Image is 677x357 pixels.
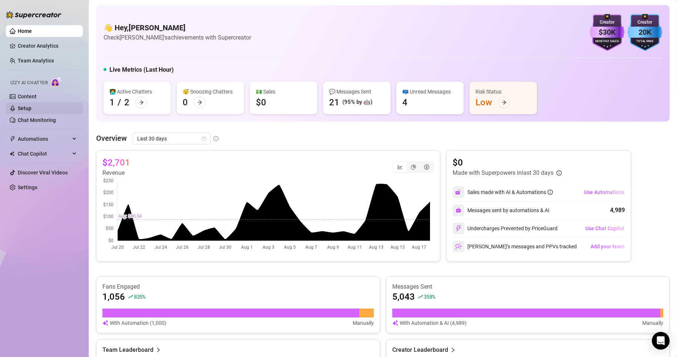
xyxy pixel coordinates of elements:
article: Manually [353,319,374,327]
article: Messages Sent [392,283,664,291]
div: 4 [402,96,407,108]
div: [PERSON_NAME]’s messages and PPVs tracked [453,241,577,252]
span: calendar [202,136,206,141]
img: svg%3e [455,225,462,232]
article: Overview [96,133,127,144]
a: Team Analytics [18,58,54,64]
img: logo-BBDzfeDw.svg [6,11,61,18]
span: arrow-right [197,100,202,105]
span: info-circle [556,170,562,176]
article: Fans Engaged [102,283,374,291]
span: dollar-circle [424,164,429,170]
article: 1,056 [102,291,125,303]
img: purple-badge-B9DA21FR.svg [590,14,624,51]
article: Creator Leaderboard [392,346,448,354]
div: $0 [256,96,266,108]
div: Monthly Sales [590,39,624,44]
div: 1 [109,96,115,108]
span: line-chart [397,164,403,170]
a: Home [18,28,32,34]
span: right [156,346,161,354]
article: Team Leaderboard [102,346,153,354]
article: With Automation & AI (4,989) [400,319,467,327]
div: 0 [183,96,188,108]
a: Chat Monitoring [18,117,56,123]
div: 4,989 [610,206,625,215]
img: Chat Copilot [10,151,14,156]
a: Settings [18,184,37,190]
h4: 👋 Hey, [PERSON_NAME] [104,23,251,33]
h5: Live Metrics (Last Hour) [109,65,174,74]
a: Setup [18,105,31,111]
span: rise [418,294,423,299]
div: 21 [329,96,339,108]
span: arrow-right [501,100,507,105]
span: info-circle [548,190,553,195]
a: Content [18,93,37,99]
div: Risk Status [475,88,531,96]
button: Add your team [590,241,625,252]
img: blue-badge-DgoSNQY1.svg [627,14,662,51]
img: svg%3e [392,319,398,327]
div: segmented control [393,161,434,173]
div: $30K [590,27,624,38]
img: svg%3e [456,207,461,213]
span: info-circle [213,136,219,141]
span: Automations [18,133,70,145]
span: right [450,346,456,354]
div: Messages sent by automations & AI [453,204,549,216]
div: 💬 Messages Sent [329,88,385,96]
article: $0 [453,157,562,169]
span: rise [128,294,133,299]
span: Last 30 days [137,133,206,144]
div: Creator [627,19,662,26]
article: 5,043 [392,291,415,303]
div: 2 [124,96,129,108]
span: Add your team [590,244,624,249]
div: Undercharges Prevented by PriceGuard [453,222,558,234]
span: thunderbolt [10,136,16,142]
div: 📪 Unread Messages [402,88,458,96]
a: Creator Analytics [18,40,77,52]
article: Manually [642,319,663,327]
span: Use Chat Copilot [585,225,624,231]
div: Open Intercom Messenger [652,332,670,350]
article: $2,701 [102,157,130,169]
div: Total Fans [627,39,662,44]
article: Check [PERSON_NAME]'s achievements with Supercreator [104,33,251,42]
span: Izzy AI Chatter [10,79,48,86]
button: Use Automations [584,186,625,198]
a: Discover Viral Videos [18,170,68,176]
span: 835 % [134,293,145,300]
article: With Automation (1,000) [110,319,166,327]
button: Use Chat Copilot [585,222,625,234]
div: Creator [590,19,624,26]
span: Use Automations [584,189,624,195]
div: 👩‍💻 Active Chatters [109,88,165,96]
div: Sales made with AI & Automations [467,188,553,196]
div: (95% by 🤖) [342,98,372,107]
img: AI Chatter [51,76,62,87]
article: Made with Superpowers in last 30 days [453,169,554,177]
span: pie-chart [411,164,416,170]
span: Chat Copilot [18,148,70,160]
img: svg%3e [455,243,462,250]
article: Revenue [102,169,130,177]
img: svg%3e [102,319,108,327]
span: arrow-right [139,100,144,105]
div: 20K [627,27,662,38]
div: 💵 Sales [256,88,311,96]
img: svg%3e [455,189,462,195]
div: 😴 Snoozing Chatters [183,88,238,96]
span: 358 % [424,293,435,300]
